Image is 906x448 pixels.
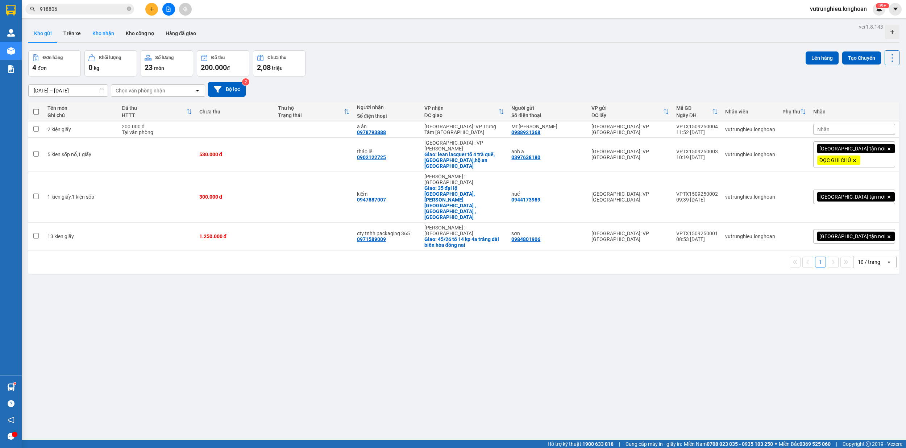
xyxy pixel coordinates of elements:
button: Khối lượng0kg [84,50,137,76]
div: Mr Lộc [511,124,584,129]
div: kiếm [357,191,417,197]
span: 2,08 [257,63,271,72]
div: Chưa thu [199,109,271,115]
div: Giao: lean lacquer tổ 4 trà quế,cẩm hà,hộ an đà nẵng [424,152,504,169]
button: Trên xe [58,25,87,42]
span: 200.000 [201,63,227,72]
div: Giao: 35 đại lộ bình dương,p thuận giao ,thuận an ,bình dương [424,185,504,220]
input: Select a date range. [29,85,108,96]
th: Toggle SortBy [118,102,196,121]
div: Giao: 45/26 tổ 14 kp 4a trảng dài biên hòa đồng nai [424,236,504,248]
button: Tạo Chuyến [842,51,881,65]
strong: 0369 525 060 [799,441,831,447]
div: 13 kien giấy [47,233,115,239]
span: | [619,440,620,448]
span: 4 [32,63,36,72]
div: ver 1.8.143 [859,23,883,31]
div: Chọn văn phòng nhận [116,87,165,94]
span: Ngày in phiếu: 11:53 ngày [49,14,149,22]
span: ⚪️ [775,443,777,445]
div: 08:53 [DATE] [676,236,718,242]
span: đơn [38,65,47,71]
div: [GEOGRAPHIC_DATA]: VP [GEOGRAPHIC_DATA] [591,231,669,242]
th: Toggle SortBy [421,102,508,121]
div: vutrunghieu.longhoan [725,233,775,239]
span: [PHONE_NUMBER] [3,25,55,37]
span: kg [94,65,99,71]
div: 1 kien giấy,1 kiện sốp [47,194,115,200]
div: [GEOGRAPHIC_DATA]: VP [GEOGRAPHIC_DATA] [591,124,669,135]
div: anh a [511,149,584,154]
div: 0397638180 [511,154,540,160]
button: Đơn hàng4đơn [28,50,81,76]
span: [GEOGRAPHIC_DATA] tận nơi [819,145,885,152]
strong: CSKH: [20,25,38,31]
span: aim [183,7,188,12]
span: [GEOGRAPHIC_DATA] tận nơi [819,194,885,200]
sup: 1 [14,382,16,385]
div: ĐC giao [424,112,499,118]
div: [GEOGRAPHIC_DATA]: VP Trung Tâm [GEOGRAPHIC_DATA] [424,124,504,135]
span: message [8,433,14,440]
button: Chưa thu2,08 triệu [253,50,306,76]
button: Hàng đã giao [160,25,202,42]
div: cty tnhh packaging 365 [357,231,417,236]
div: huế [511,191,584,197]
th: Toggle SortBy [673,102,722,121]
img: icon-new-feature [876,6,882,12]
div: 09:39 [DATE] [676,197,718,203]
div: Số điện thoại [511,112,584,118]
div: vutrunghieu.longhoan [725,152,775,157]
div: ĐC lấy [591,112,663,118]
span: caret-down [892,6,899,12]
div: 2 kiện giấy [47,126,115,132]
div: 10:19 [DATE] [676,154,718,160]
div: VPTX1509250001 [676,231,718,236]
div: VPTX1509250002 [676,191,718,197]
div: Mã GD [676,105,712,111]
span: ĐỌC GHI CHÚ [819,157,851,163]
button: Kho công nợ [120,25,160,42]
img: solution-icon [7,65,15,73]
span: 23 [145,63,153,72]
div: [PERSON_NAME] : [GEOGRAPHIC_DATA] [424,225,504,236]
div: VP gửi [591,105,663,111]
strong: 0708 023 035 - 0935 103 250 [707,441,773,447]
div: VPTX1509250004 [676,124,718,129]
span: 0 [88,63,92,72]
span: Mã đơn: VPTX1509250004 [3,44,110,54]
div: thảo lê [357,149,417,154]
sup: 2 [242,78,249,86]
div: Người gửi [511,105,584,111]
span: plus [149,7,154,12]
button: caret-down [889,3,902,16]
div: 0902122725 [357,154,386,160]
div: vutrunghieu.longhoan [725,126,775,132]
sup: 507 [876,3,889,8]
button: Kho nhận [87,25,120,42]
div: Nhân viên [725,109,775,115]
span: Nhãn [817,126,830,132]
div: [GEOGRAPHIC_DATA]: VP [GEOGRAPHIC_DATA] [591,149,669,160]
div: 0947887007 [357,197,386,203]
div: Đơn hàng [43,55,63,60]
div: Tên món [47,105,115,111]
img: warehouse-icon [7,47,15,55]
button: file-add [162,3,175,16]
span: close-circle [127,7,131,11]
div: Tại văn phòng [122,129,192,135]
span: close-circle [127,6,131,13]
strong: PHIẾU DÁN LÊN HÀNG [51,3,146,13]
div: 10 / trang [858,258,880,266]
button: aim [179,3,192,16]
strong: 1900 633 818 [582,441,614,447]
span: | [836,440,837,448]
div: Tạo kho hàng mới [885,25,899,39]
div: a ân [357,124,417,129]
div: Nhãn [813,109,895,115]
span: search [30,7,35,12]
button: Đã thu200.000đ [197,50,249,76]
button: Bộ lọc [208,82,246,97]
div: Phụ thu [782,109,800,115]
span: notification [8,416,14,423]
